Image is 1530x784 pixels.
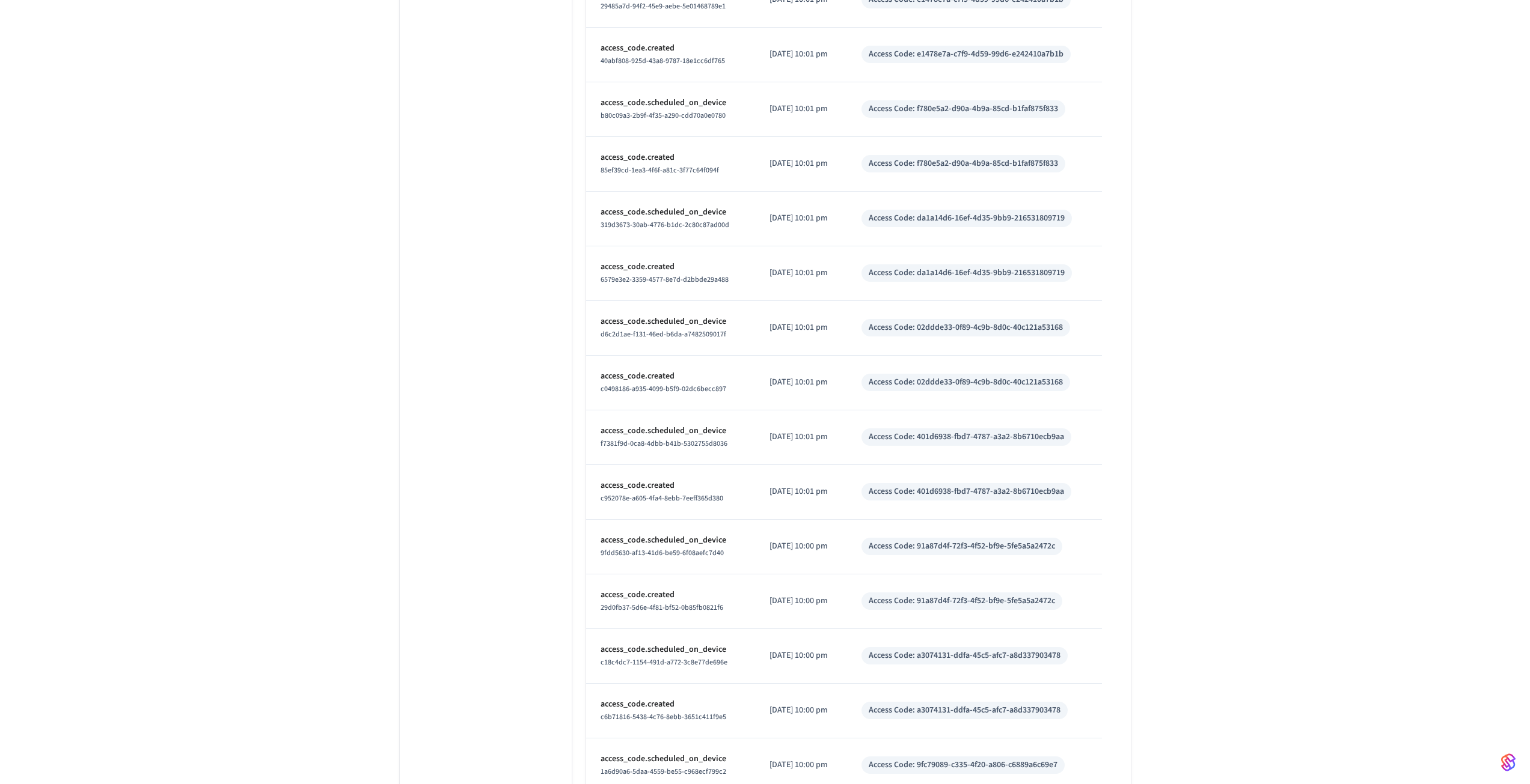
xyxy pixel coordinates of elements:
p: [DATE] 10:01 pm [770,157,832,170]
p: [DATE] 10:00 pm [770,540,832,553]
span: f7381f9d-0ca8-4dbb-b41b-5302755d8036 [601,439,727,449]
p: [DATE] 10:01 pm [770,267,832,279]
span: 1a6d90a6-5daa-4559-be55-c968ecf799c2 [601,767,726,777]
p: access_code.scheduled_on_device [601,643,741,656]
p: access_code.created [601,370,741,383]
p: [DATE] 10:01 pm [770,48,832,61]
span: 29d0fb37-5d6e-4f81-bf52-0b85fb0821f6 [601,603,723,613]
div: Access Code: 91a87d4f-72f3-4f52-bf9e-5fe5a5a2472c [869,540,1055,553]
p: access_code.created [601,261,741,273]
p: access_code.scheduled_on_device [601,425,741,437]
span: 85ef39cd-1ea3-4f6f-a81c-3f77c64f094f [601,165,719,175]
p: access_code.created [601,589,741,601]
span: b80c09a3-2b9f-4f35-a290-cdd70a0e0780 [601,111,726,121]
p: [DATE] 10:01 pm [770,485,832,498]
span: 6579e3e2-3359-4577-8e7d-d2bbde29a488 [601,275,729,285]
div: Access Code: 401d6938-fbd7-4787-a3a2-8b6710ecb9aa [869,431,1064,443]
p: access_code.scheduled_on_device [601,206,741,219]
span: 29485a7d-94f2-45e9-aebe-5e01468789e1 [601,1,726,11]
img: SeamLogoGradient.69752ec5.svg [1501,753,1516,772]
span: d6c2d1ae-f131-46ed-b6da-a7482509017f [601,329,726,339]
p: [DATE] 10:00 pm [770,704,832,717]
p: [DATE] 10:01 pm [770,103,832,115]
p: [DATE] 10:01 pm [770,321,832,334]
div: Access Code: 02ddde33-0f89-4c9b-8d0c-40c121a53168 [869,376,1063,389]
span: c0498186-a935-4099-b5f9-02dc6becc897 [601,384,726,394]
p: access_code.scheduled_on_device [601,534,741,547]
p: access_code.created [601,479,741,492]
div: Access Code: f780e5a2-d90a-4b9a-85cd-b1faf875f833 [869,103,1058,115]
p: access_code.scheduled_on_device [601,315,741,328]
div: Access Code: a3074131-ddfa-45c5-afc7-a8d337903478 [869,704,1060,717]
div: Access Code: da1a14d6-16ef-4d35-9bb9-216531809719 [869,267,1065,279]
p: [DATE] 10:00 pm [770,649,832,662]
div: Access Code: e1478e7a-c7f9-4d59-99d6-e242410a7b1b [869,48,1063,61]
p: access_code.created [601,151,741,164]
span: 40abf808-925d-43a8-9787-18e1cc6df765 [601,56,725,66]
div: Access Code: 02ddde33-0f89-4c9b-8d0c-40c121a53168 [869,321,1063,334]
p: [DATE] 10:00 pm [770,595,832,607]
div: Access Code: da1a14d6-16ef-4d35-9bb9-216531809719 [869,212,1065,225]
span: c18c4dc7-1154-491d-a772-3c8e77de696e [601,657,727,667]
div: Access Code: 401d6938-fbd7-4787-a3a2-8b6710ecb9aa [869,485,1064,498]
span: 9fdd5630-af13-41d6-be59-6f08aefc7d40 [601,548,724,558]
p: access_code.created [601,698,741,711]
p: access_code.scheduled_on_device [601,753,741,765]
div: Access Code: f780e5a2-d90a-4b9a-85cd-b1faf875f833 [869,157,1058,170]
p: [DATE] 10:01 pm [770,212,832,225]
p: access_code.created [601,42,741,55]
span: c952078e-a605-4fa4-8ebb-7eeff365d380 [601,493,723,503]
p: access_code.scheduled_on_device [601,97,741,109]
div: Access Code: 9fc79089-c335-4f20-a806-c6889a6c69e7 [869,759,1057,771]
div: Access Code: a3074131-ddfa-45c5-afc7-a8d337903478 [869,649,1060,662]
span: c6b71816-5438-4c76-8ebb-3651c411f9e5 [601,712,726,722]
p: [DATE] 10:00 pm [770,759,832,771]
span: 319d3673-30ab-4776-b1dc-2c80c87ad00d [601,220,729,230]
div: Access Code: 91a87d4f-72f3-4f52-bf9e-5fe5a5a2472c [869,595,1055,607]
p: [DATE] 10:01 pm [770,376,832,389]
p: [DATE] 10:01 pm [770,431,832,443]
